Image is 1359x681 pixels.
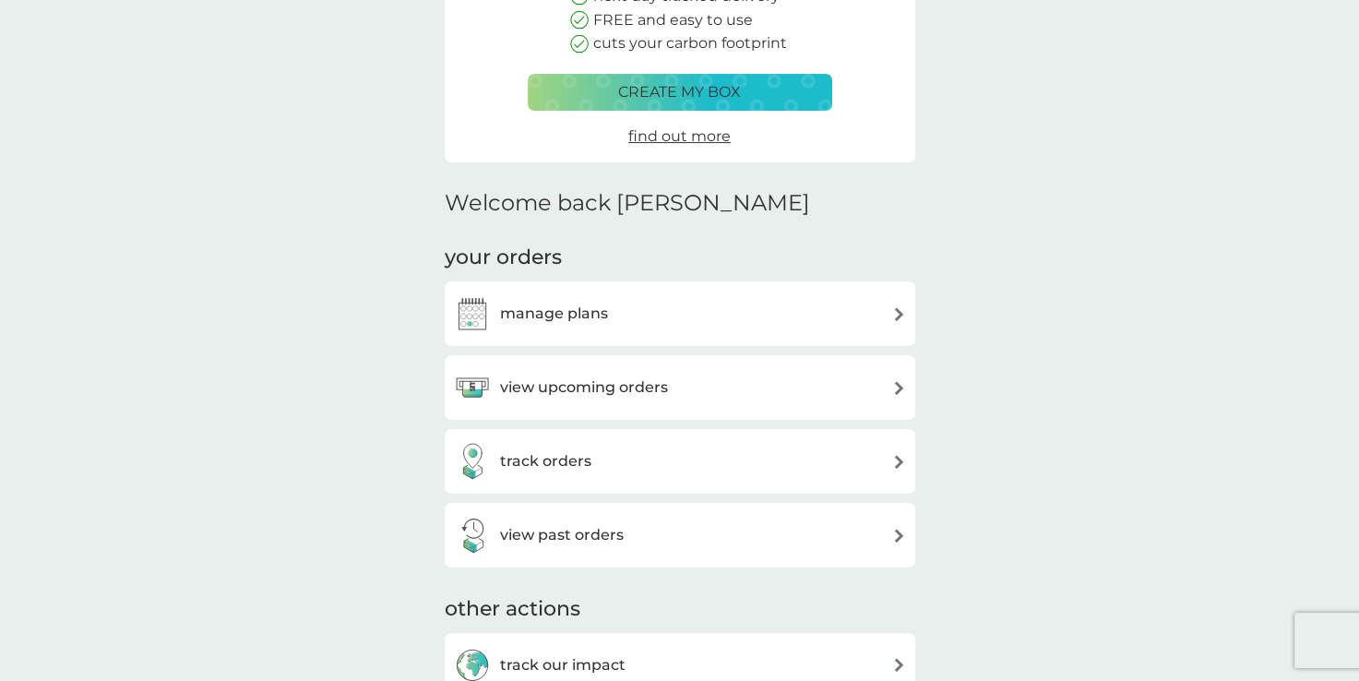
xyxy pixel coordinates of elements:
[500,653,626,677] h3: track our impact
[500,302,608,326] h3: manage plans
[628,127,731,145] span: find out more
[445,595,580,624] h3: other actions
[500,523,624,547] h3: view past orders
[593,8,753,32] p: FREE and easy to use
[892,455,906,469] img: arrow right
[445,190,810,217] h2: Welcome back [PERSON_NAME]
[892,381,906,395] img: arrow right
[500,449,591,473] h3: track orders
[892,529,906,543] img: arrow right
[618,80,741,104] p: create my box
[528,74,832,111] button: create my box
[628,125,731,149] a: find out more
[892,307,906,321] img: arrow right
[892,658,906,672] img: arrow right
[593,31,787,55] p: cuts your carbon footprint
[445,244,562,272] h3: your orders
[500,376,668,400] h3: view upcoming orders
